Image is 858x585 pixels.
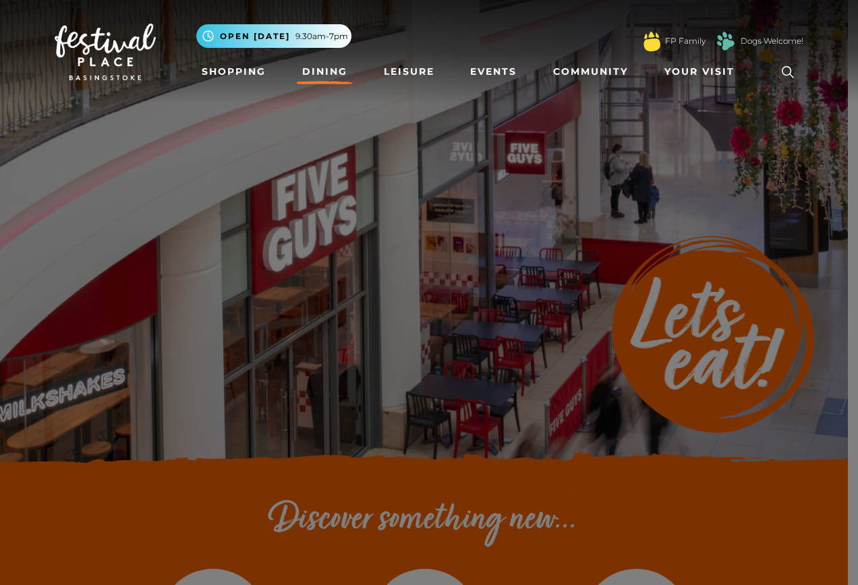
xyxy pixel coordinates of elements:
a: Dogs Welcome! [741,35,803,47]
a: Community [548,59,633,84]
a: Shopping [196,59,271,84]
button: Open [DATE] 9.30am-7pm [196,24,351,48]
a: Events [465,59,522,84]
img: Festival Place Logo [55,24,156,80]
span: Open [DATE] [220,30,290,42]
a: FP Family [665,35,706,47]
a: Your Visit [659,59,747,84]
a: Dining [297,59,353,84]
a: Leisure [378,59,440,84]
span: 9.30am-7pm [295,30,348,42]
span: Your Visit [664,65,735,79]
